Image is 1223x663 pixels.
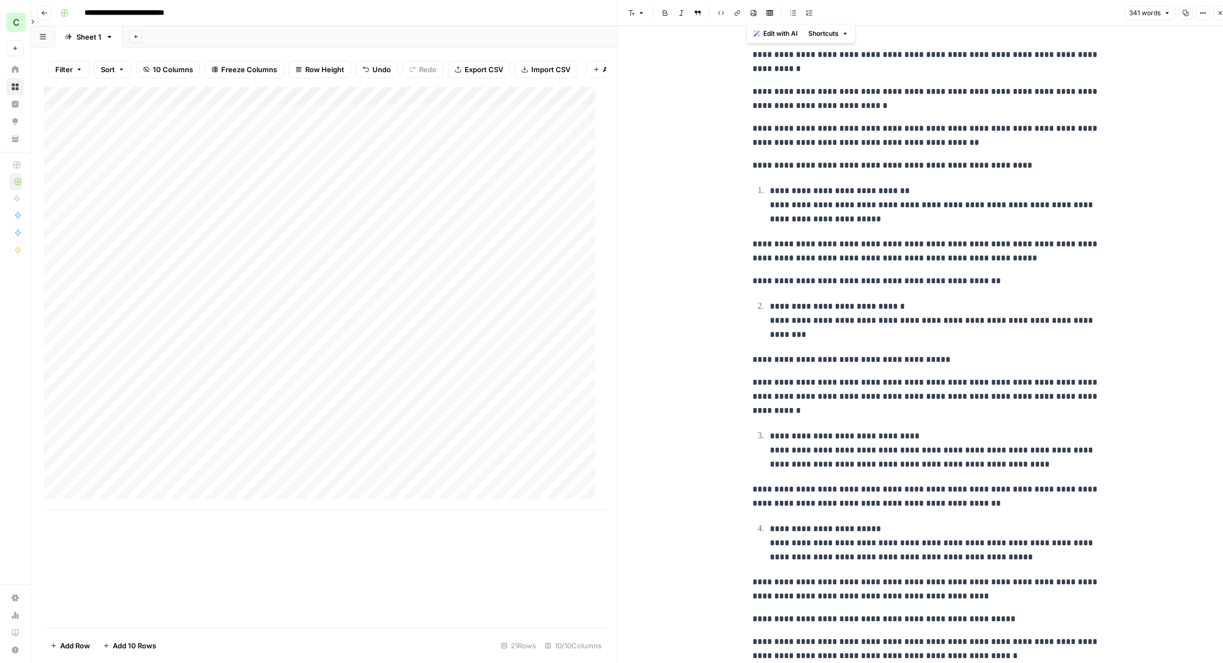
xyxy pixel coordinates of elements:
[7,607,24,624] a: Usage
[96,637,163,654] button: Add 10 Rows
[55,64,73,75] span: Filter
[48,61,89,78] button: Filter
[153,64,193,75] span: 10 Columns
[55,26,123,48] a: Sheet 1
[540,637,606,654] div: 10/10 Columns
[113,640,156,651] span: Add 10 Rows
[94,61,132,78] button: Sort
[448,61,510,78] button: Export CSV
[808,29,839,39] span: Shortcuts
[763,29,797,39] span: Edit with AI
[372,64,391,75] span: Undo
[497,637,540,654] div: 21 Rows
[221,64,277,75] span: Freeze Columns
[204,61,284,78] button: Freeze Columns
[44,637,96,654] button: Add Row
[603,64,645,75] span: Add Column
[76,31,101,42] div: Sheet 1
[749,27,802,41] button: Edit with AI
[1129,8,1161,18] span: 341 words
[13,16,20,29] span: C
[7,78,24,95] a: Browse
[356,61,398,78] button: Undo
[7,9,24,36] button: Workspace: Chris's Workspace
[402,61,443,78] button: Redo
[7,61,24,78] a: Home
[7,624,24,641] a: Learning Hub
[419,64,436,75] span: Redo
[804,27,853,41] button: Shortcuts
[1124,6,1175,20] button: 341 words
[305,64,344,75] span: Row Height
[101,64,115,75] span: Sort
[514,61,577,78] button: Import CSV
[7,641,24,659] button: Help + Support
[465,64,503,75] span: Export CSV
[531,64,570,75] span: Import CSV
[288,61,351,78] button: Row Height
[586,61,652,78] button: Add Column
[7,130,24,148] a: Your Data
[60,640,90,651] span: Add Row
[7,113,24,130] a: Opportunities
[7,95,24,113] a: Insights
[7,589,24,607] a: Settings
[136,61,200,78] button: 10 Columns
